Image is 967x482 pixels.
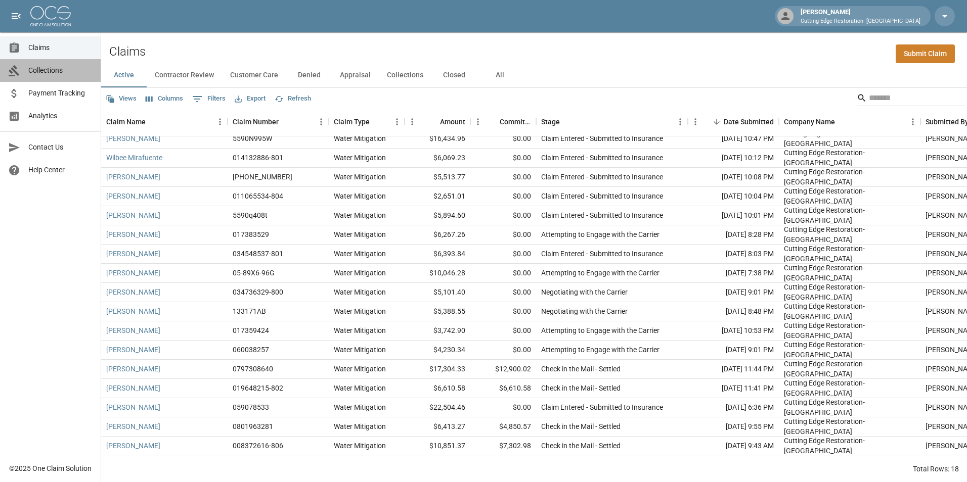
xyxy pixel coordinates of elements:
div: 5590q408t [233,210,268,220]
div: $6,267.26 [405,225,470,245]
div: [DATE] 9:55 PM [688,417,779,437]
div: Cutting Edge Restoration- San Diego [784,282,915,302]
button: Sort [426,115,440,129]
div: Check in the Mail - Settled [541,441,621,451]
div: Water Mitigation [334,172,386,182]
div: Cutting Edge Restoration- San Diego [784,397,915,417]
a: [PERSON_NAME] [106,191,160,201]
div: [DATE] 10:04 PM [688,187,779,206]
div: Committed Amount [470,108,536,136]
a: [PERSON_NAME] [106,133,160,143]
div: $10,851.37 [405,437,470,456]
div: Check in the Mail - Settled [541,364,621,374]
button: Menu [688,114,703,129]
div: Water Mitigation [334,153,386,163]
div: Total Rows: 18 [913,464,959,474]
div: [DATE] 8:03 PM [688,245,779,264]
div: [DATE] 8:28 PM [688,225,779,245]
div: $5,101.40 [405,283,470,302]
div: Negotiating with the Carrier [541,287,628,297]
div: $12,900.02 [470,360,536,379]
div: [DATE] 6:36 PM [688,398,779,417]
div: Water Mitigation [334,287,386,297]
div: Cutting Edge Restoration- San Diego [784,167,915,187]
div: $6,069.23 [405,149,470,168]
div: Water Mitigation [334,133,386,143]
button: Denied [286,63,332,87]
div: Claim Entered - Submitted to Insurance [541,210,663,220]
div: Cutting Edge Restoration- San Diego [784,205,915,225]
div: Attempting to Engage with the Carrier [541,325,660,335]
a: [PERSON_NAME] [106,287,160,297]
div: $17,304.33 [405,360,470,379]
div: 008372616-806 [233,441,283,451]
div: Cutting Edge Restoration- San Diego [784,244,915,264]
a: [PERSON_NAME] [106,364,160,374]
div: Attempting to Engage with the Carrier [541,268,660,278]
div: Water Mitigation [334,191,386,201]
div: Claim Entered - Submitted to Insurance [541,133,663,143]
div: Committed Amount [500,108,531,136]
div: Claim Name [101,108,228,136]
button: Active [101,63,147,87]
div: $3,742.90 [405,321,470,341]
div: $6,393.84 [405,245,470,264]
span: Payment Tracking [28,88,93,99]
button: Show filters [190,91,228,107]
div: $6,413.27 [405,417,470,437]
div: $0.00 [470,321,536,341]
div: Water Mitigation [334,249,386,259]
div: $0.00 [470,398,536,417]
div: 017359424 [233,325,269,335]
div: Claim Entered - Submitted to Insurance [541,153,663,163]
button: Closed [431,63,477,87]
div: $5,894.60 [405,206,470,225]
div: [DATE] 10:53 PM [688,321,779,341]
div: Claim Entered - Submitted to Insurance [541,249,663,259]
div: $4,850.57 [470,417,536,437]
div: $0.00 [470,168,536,187]
div: Water Mitigation [334,229,386,239]
button: Menu [470,114,486,129]
a: Submit Claim [896,44,955,63]
button: Menu [389,114,405,129]
div: [PERSON_NAME] [797,7,925,25]
button: Sort [560,115,574,129]
div: Attempting to Engage with the Carrier [541,229,660,239]
div: $0.00 [470,187,536,206]
button: Menu [314,114,329,129]
button: Refresh [272,91,314,107]
div: 014132886-801 [233,153,283,163]
div: Claim Name [106,108,146,136]
div: 060038257 [233,345,269,355]
div: $2,651.01 [405,187,470,206]
div: Claim Entered - Submitted to Insurance [541,172,663,182]
div: 5590N995W [233,133,272,143]
div: $0.00 [470,341,536,360]
div: [DATE] 10:08 PM [688,168,779,187]
div: $0.00 [470,149,536,168]
div: $5,388.55 [405,302,470,321]
div: Water Mitigation [334,345,386,355]
button: open drawer [6,6,26,26]
div: Claim Entered - Submitted to Insurance [541,402,663,412]
button: Contractor Review [147,63,222,87]
p: Cutting Edge Restoration- [GEOGRAPHIC_DATA] [801,17,920,26]
div: [DATE] 10:01 PM [688,206,779,225]
div: Amount [405,108,470,136]
div: [DATE] 9:43 AM [688,437,779,456]
div: Attempting to Engage with the Carrier [541,345,660,355]
div: Cutting Edge Restoration- San Diego [784,359,915,379]
div: $4,230.34 [405,341,470,360]
span: Collections [28,65,93,76]
div: © 2025 One Claim Solution [9,463,92,473]
a: [PERSON_NAME] [106,402,160,412]
div: 133171AB [233,306,266,316]
div: Cutting Edge Restoration- San Diego [784,186,915,206]
div: dynamic tabs [101,63,967,87]
div: $0.00 [470,264,536,283]
div: $0.00 [470,225,536,245]
div: $22,504.46 [405,398,470,417]
div: Stage [536,108,688,136]
div: Claim Number [233,108,279,136]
